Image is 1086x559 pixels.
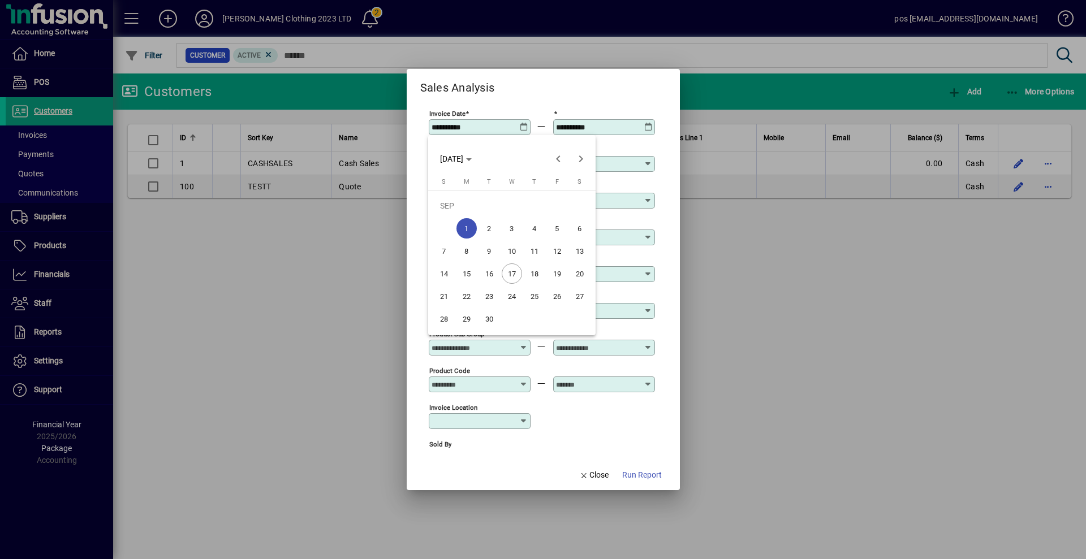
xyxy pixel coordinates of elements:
[570,241,590,261] span: 13
[433,262,455,285] button: Sun Sep 14 2025
[478,217,501,240] button: Tue Sep 02 2025
[478,307,501,330] button: Tue Sep 30 2025
[547,286,567,306] span: 26
[456,286,477,306] span: 22
[502,286,522,306] span: 24
[502,218,522,239] span: 3
[524,241,545,261] span: 11
[455,240,478,262] button: Mon Sep 08 2025
[547,241,567,261] span: 12
[578,178,581,185] span: S
[570,218,590,239] span: 6
[456,218,477,239] span: 1
[532,178,536,185] span: T
[479,218,499,239] span: 2
[434,263,454,284] span: 14
[433,240,455,262] button: Sun Sep 07 2025
[455,285,478,307] button: Mon Sep 22 2025
[523,217,546,240] button: Thu Sep 04 2025
[478,262,501,285] button: Tue Sep 16 2025
[456,263,477,284] span: 15
[433,194,591,217] td: SEP
[546,217,568,240] button: Fri Sep 05 2025
[546,240,568,262] button: Fri Sep 12 2025
[568,217,591,240] button: Sat Sep 06 2025
[433,285,455,307] button: Sun Sep 21 2025
[524,218,545,239] span: 4
[455,262,478,285] button: Mon Sep 15 2025
[434,309,454,329] span: 28
[568,240,591,262] button: Sat Sep 13 2025
[547,263,567,284] span: 19
[501,217,523,240] button: Wed Sep 03 2025
[442,178,446,185] span: S
[523,240,546,262] button: Thu Sep 11 2025
[434,286,454,306] span: 21
[570,148,592,170] button: Next month
[523,262,546,285] button: Thu Sep 18 2025
[547,148,570,170] button: Previous month
[524,263,545,284] span: 18
[456,309,477,329] span: 29
[479,263,499,284] span: 16
[570,263,590,284] span: 20
[479,309,499,329] span: 30
[555,178,559,185] span: F
[546,262,568,285] button: Fri Sep 19 2025
[478,240,501,262] button: Tue Sep 09 2025
[509,178,515,185] span: W
[523,285,546,307] button: Thu Sep 25 2025
[479,286,499,306] span: 23
[464,178,469,185] span: M
[501,262,523,285] button: Wed Sep 17 2025
[502,263,522,284] span: 17
[570,286,590,306] span: 27
[501,240,523,262] button: Wed Sep 10 2025
[501,285,523,307] button: Wed Sep 24 2025
[487,178,491,185] span: T
[547,218,567,239] span: 5
[478,285,501,307] button: Tue Sep 23 2025
[434,241,454,261] span: 7
[502,241,522,261] span: 10
[433,307,455,330] button: Sun Sep 28 2025
[524,286,545,306] span: 25
[568,285,591,307] button: Sat Sep 27 2025
[455,217,478,240] button: Mon Sep 01 2025
[455,307,478,330] button: Mon Sep 29 2025
[568,262,591,285] button: Sat Sep 20 2025
[479,241,499,261] span: 9
[436,149,476,169] button: Choose month and year
[440,154,463,163] span: [DATE]
[456,241,477,261] span: 8
[546,285,568,307] button: Fri Sep 26 2025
